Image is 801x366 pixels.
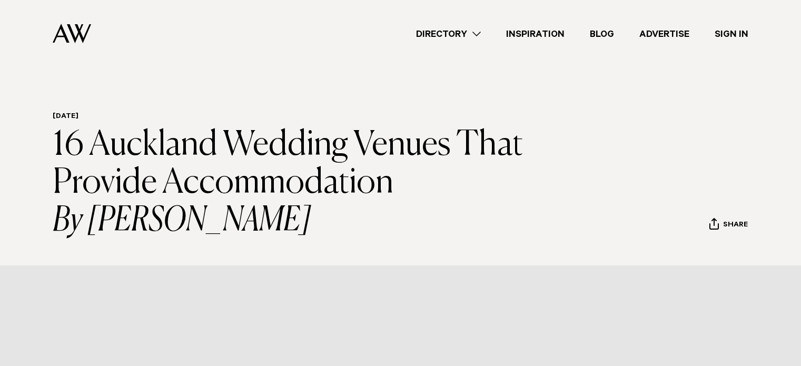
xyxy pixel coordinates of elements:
button: Share [709,217,748,233]
a: Inspiration [493,27,577,41]
a: Blog [577,27,627,41]
a: Directory [403,27,493,41]
a: Advertise [627,27,702,41]
i: By [PERSON_NAME] [53,202,540,240]
a: Sign In [702,27,761,41]
span: Share [723,221,748,231]
h1: 16 Auckland Wedding Venues That Provide Accommodation [53,126,540,240]
h6: [DATE] [53,112,540,122]
img: Auckland Weddings Logo [53,24,91,43]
